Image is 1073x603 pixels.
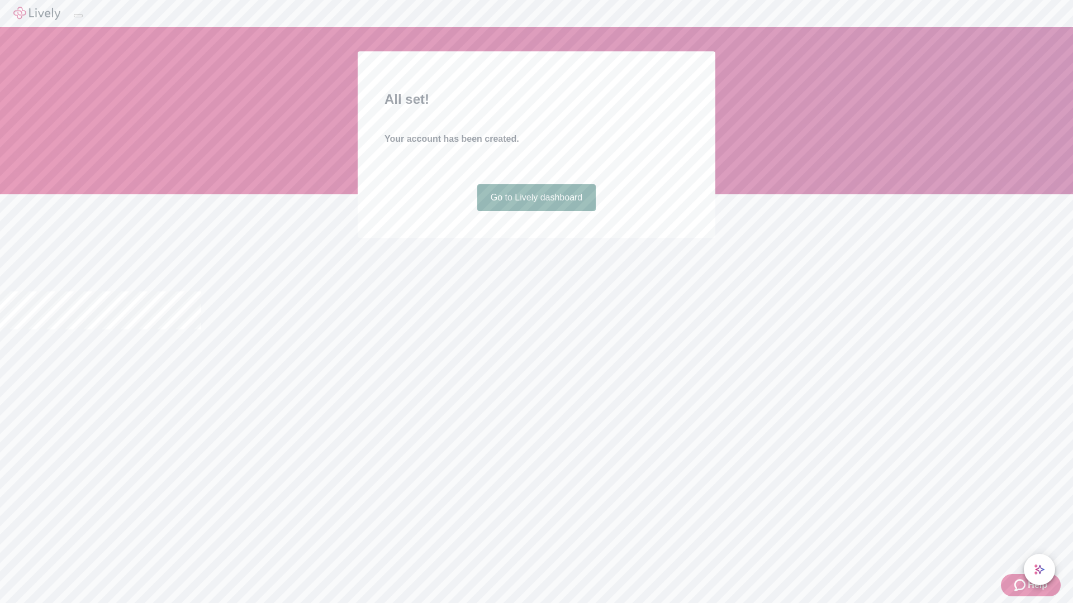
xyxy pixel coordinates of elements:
[384,132,689,146] h4: Your account has been created.
[13,7,60,20] img: Lively
[384,89,689,109] h2: All set!
[1014,578,1028,592] svg: Zendesk support icon
[74,14,83,17] button: Log out
[477,184,596,211] a: Go to Lively dashboard
[1001,574,1061,596] button: Zendesk support iconHelp
[1034,564,1045,575] svg: Lively AI Assistant
[1028,578,1047,592] span: Help
[1024,554,1055,585] button: chat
